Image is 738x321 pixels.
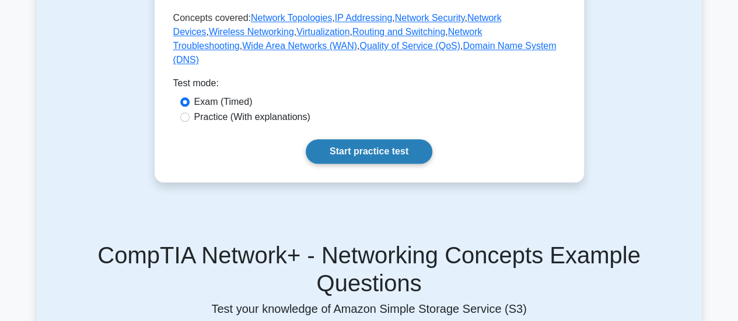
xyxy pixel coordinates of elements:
a: Network Devices [173,13,502,37]
a: Network Security [395,13,465,23]
p: Concepts covered: , , , , , , , , , , [173,11,565,67]
a: Routing and Switching [352,27,445,37]
a: IP Addressing [335,13,392,23]
a: Quality of Service (QoS) [359,41,460,51]
label: Exam (Timed) [194,95,253,109]
a: Network Troubleshooting [173,27,482,51]
div: Test mode: [173,76,565,95]
a: Network Topologies [251,13,332,23]
a: Wide Area Networks (WAN) [242,41,357,51]
h5: CompTIA Network+ - Networking Concepts Example Questions [44,241,695,297]
p: Test your knowledge of Amazon Simple Storage Service (S3) [44,302,695,316]
label: Practice (With explanations) [194,110,310,124]
a: Wireless Networking [209,27,294,37]
a: Virtualization [296,27,349,37]
a: Start practice test [306,139,432,164]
